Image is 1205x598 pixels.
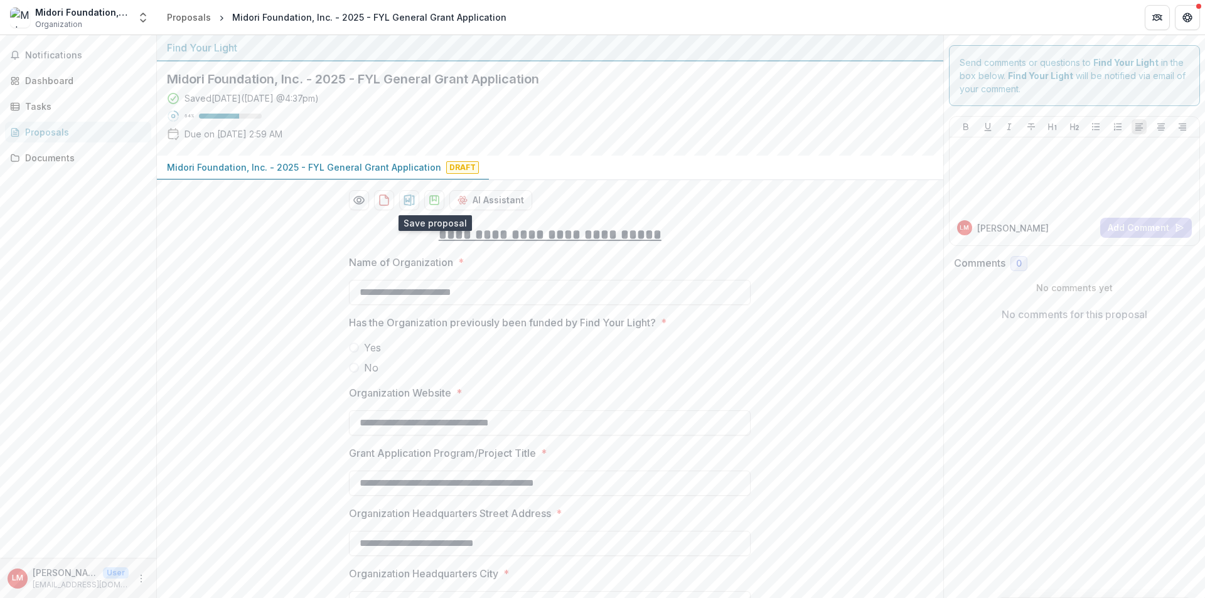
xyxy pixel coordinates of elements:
h2: Comments [954,257,1005,269]
button: Partners [1145,5,1170,30]
span: Draft [446,161,479,174]
button: Bold [958,119,973,134]
div: Proposals [25,125,141,139]
p: No comments for this proposal [1002,307,1147,322]
div: Midori Foundation, Inc. - 2025 - FYL General Grant Application [232,11,506,24]
button: download-proposal [374,190,394,210]
div: Saved [DATE] ( [DATE] @ 4:37pm ) [185,92,319,105]
button: Italicize [1002,119,1017,134]
nav: breadcrumb [162,8,511,26]
a: Dashboard [5,70,151,91]
span: Notifications [25,50,146,61]
button: Notifications [5,45,151,65]
div: Proposals [167,11,211,24]
p: User [103,567,129,579]
button: Get Help [1175,5,1200,30]
button: Align Left [1132,119,1147,134]
span: 0 [1016,259,1022,269]
span: Organization [35,19,82,30]
button: Underline [980,119,995,134]
button: Preview e9df0c70-7e0a-4b40-908a-9b7cd5e65e7a-0.pdf [349,190,369,210]
p: Grant Application Program/Project Title [349,446,536,461]
button: Strike [1024,119,1039,134]
button: Heading 2 [1067,119,1082,134]
button: More [134,571,149,586]
img: Midori Foundation, Inc. [10,8,30,28]
button: AI Assistant [449,190,532,210]
div: Luz MacManus [960,225,969,231]
button: download-proposal [399,190,419,210]
p: Name of Organization [349,255,453,270]
p: Organization Headquarters Street Address [349,506,551,521]
button: Align Right [1175,119,1190,134]
div: Find Your Light [167,40,933,55]
div: Send comments or questions to in the box below. will be notified via email of your comment. [949,45,1201,106]
span: Yes [364,340,381,355]
a: Proposals [162,8,216,26]
div: Luz MacManus [12,574,23,582]
p: [PERSON_NAME] [33,566,98,579]
button: Align Center [1154,119,1169,134]
p: Midori Foundation, Inc. - 2025 - FYL General Grant Application [167,161,441,174]
p: [EMAIL_ADDRESS][DOMAIN_NAME] [33,579,129,590]
div: Dashboard [25,74,141,87]
p: 64 % [185,112,194,120]
button: download-proposal [424,190,444,210]
button: Heading 1 [1045,119,1060,134]
p: [PERSON_NAME] [977,222,1049,235]
button: Add Comment [1100,218,1192,238]
p: Has the Organization previously been funded by Find Your Light? [349,315,656,330]
button: Bullet List [1088,119,1103,134]
strong: Find Your Light [1008,70,1073,81]
a: Proposals [5,122,151,142]
h2: Midori Foundation, Inc. - 2025 - FYL General Grant Application [167,72,913,87]
p: Due on [DATE] 2:59 AM [185,127,282,141]
strong: Find Your Light [1093,57,1159,68]
a: Tasks [5,96,151,117]
p: Organization Website [349,385,451,400]
span: No [364,360,378,375]
div: Tasks [25,100,141,113]
a: Documents [5,147,151,168]
div: Documents [25,151,141,164]
button: Ordered List [1110,119,1125,134]
p: Organization Headquarters City [349,566,498,581]
p: No comments yet [954,281,1196,294]
div: Midori Foundation, Inc. [35,6,129,19]
button: Open entity switcher [134,5,152,30]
